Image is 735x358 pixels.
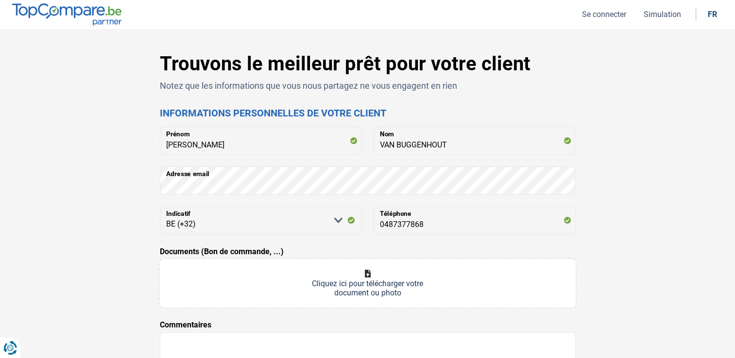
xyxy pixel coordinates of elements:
label: Documents (Bon de commande, ...) [160,246,284,258]
h2: Informations personnelles de votre client [160,107,576,119]
button: Se connecter [579,9,629,19]
p: Notez que les informations que vous nous partagez ne vous engagent en rien [160,80,576,92]
select: Indicatif [160,206,362,234]
img: TopCompare.be [12,3,121,25]
label: Commentaires [160,319,211,331]
input: 401020304 [374,206,576,234]
div: fr [708,10,717,19]
button: Simulation [641,9,684,19]
h1: Trouvons le meilleur prêt pour votre client [160,52,576,76]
